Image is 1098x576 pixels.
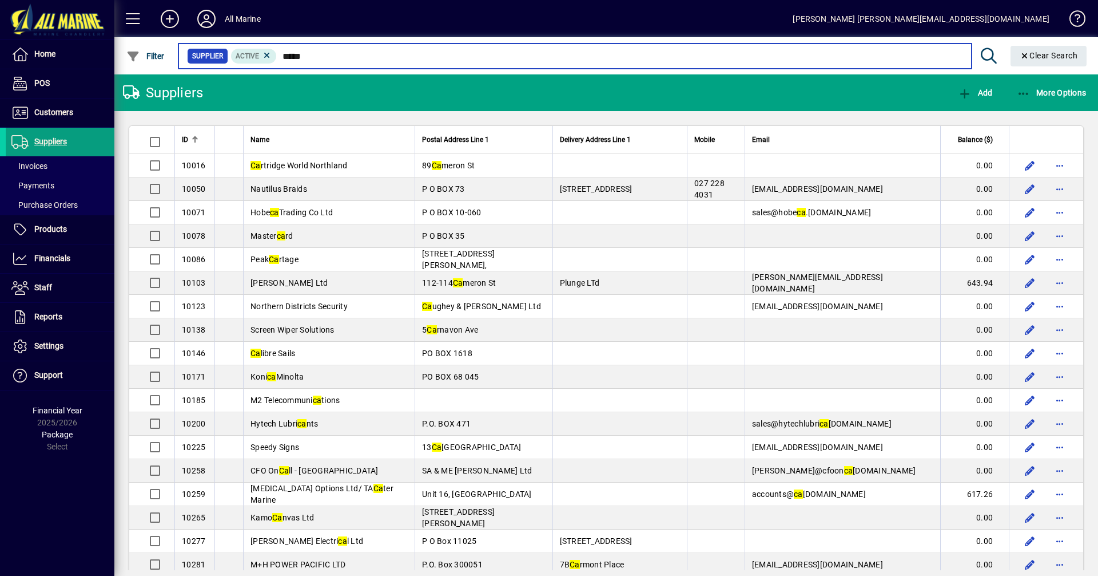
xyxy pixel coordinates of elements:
[422,443,521,452] span: 13 [GEOGRAPHIC_DATA]
[250,208,333,217] span: Hobe Trading Co Ltd
[279,466,289,475] em: Ca
[794,490,803,499] em: ca
[1021,274,1039,292] button: Edit
[236,52,259,60] span: Active
[1021,485,1039,503] button: Edit
[1051,250,1069,269] button: More options
[1051,485,1069,503] button: More options
[422,133,489,146] span: Postal Address Line 1
[250,443,299,452] span: Speedy Signs
[422,278,496,287] span: 112-114 meron St
[6,40,114,69] a: Home
[1061,2,1084,40] a: Knowledge Base
[250,278,328,287] span: [PERSON_NAME] Ltd
[34,49,55,58] span: Home
[1021,180,1039,198] button: Edit
[1051,344,1069,362] button: More options
[752,273,883,293] span: [PERSON_NAME][EMAIL_ADDRESS][DOMAIN_NAME]
[1051,274,1069,292] button: More options
[752,208,872,217] span: sales@hobe .[DOMAIN_NAME]
[844,466,853,475] em: ca
[1017,88,1087,97] span: More Options
[6,98,114,127] a: Customers
[1021,391,1039,409] button: Edit
[250,560,345,569] span: M+H POWER PACIFIC LTD
[34,224,67,234] span: Products
[752,466,916,475] span: [PERSON_NAME]@cfoon [DOMAIN_NAME]
[694,133,715,146] span: Mobile
[34,341,63,350] span: Settings
[6,176,114,195] a: Payments
[940,177,1009,201] td: 0.00
[373,484,384,493] em: Ca
[182,133,188,146] span: ID
[34,312,62,321] span: Reports
[1051,368,1069,386] button: More options
[940,506,1009,530] td: 0.00
[231,49,277,64] mat-chip: Activation Status: Active
[797,208,806,217] em: ca
[11,181,54,190] span: Payments
[272,513,283,522] em: Ca
[250,184,307,194] span: Nautilus Braids
[1021,297,1039,315] button: Edit
[6,303,114,332] a: Reports
[182,133,208,146] div: ID
[940,224,1009,248] td: 0.00
[182,208,205,217] span: 10071
[1020,51,1078,60] span: Clear Search
[182,513,205,522] span: 10265
[250,133,408,146] div: Name
[42,430,73,439] span: Package
[6,244,114,273] a: Financials
[432,443,442,452] em: Ca
[560,278,600,287] span: Plunge LTd
[453,278,463,287] em: Ca
[1051,297,1069,315] button: More options
[1021,438,1039,456] button: Edit
[560,184,632,194] span: [STREET_ADDRESS]
[422,208,482,217] span: P O BOX 10-060
[422,490,532,499] span: Unit 16, [GEOGRAPHIC_DATA]
[940,483,1009,506] td: 617.26
[752,184,883,194] span: [EMAIL_ADDRESS][DOMAIN_NAME]
[34,283,52,292] span: Staff
[940,436,1009,459] td: 0.00
[6,69,114,98] a: POS
[11,200,78,210] span: Purchase Orders
[1051,156,1069,175] button: More options
[250,466,379,475] span: CFO On ll - [GEOGRAPHIC_DATA]
[182,372,205,381] span: 10171
[940,271,1009,295] td: 643.94
[182,560,205,569] span: 10281
[277,231,286,240] em: ca
[1021,368,1039,386] button: Edit
[940,389,1009,412] td: 0.00
[752,133,770,146] span: Email
[34,137,67,146] span: Suppliers
[182,443,205,452] span: 10225
[958,133,993,146] span: Balance ($)
[422,507,495,528] span: [STREET_ADDRESS][PERSON_NAME]
[422,560,483,569] span: P.O. Box 300051
[6,195,114,215] a: Purchase Orders
[182,466,205,475] span: 10258
[560,133,631,146] span: Delivery Address Line 1
[948,133,1003,146] div: Balance ($)
[1021,461,1039,480] button: Edit
[432,161,442,170] em: Ca
[1051,203,1069,222] button: More options
[250,349,261,358] em: Ca
[124,46,168,66] button: Filter
[422,419,471,428] span: P.O. BOX 471
[6,361,114,390] a: Support
[1021,156,1039,175] button: Edit
[940,459,1009,483] td: 0.00
[1051,532,1069,550] button: More options
[1021,250,1039,269] button: Edit
[6,332,114,361] a: Settings
[1021,203,1039,222] button: Edit
[182,396,205,405] span: 10185
[1021,415,1039,433] button: Edit
[694,133,738,146] div: Mobile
